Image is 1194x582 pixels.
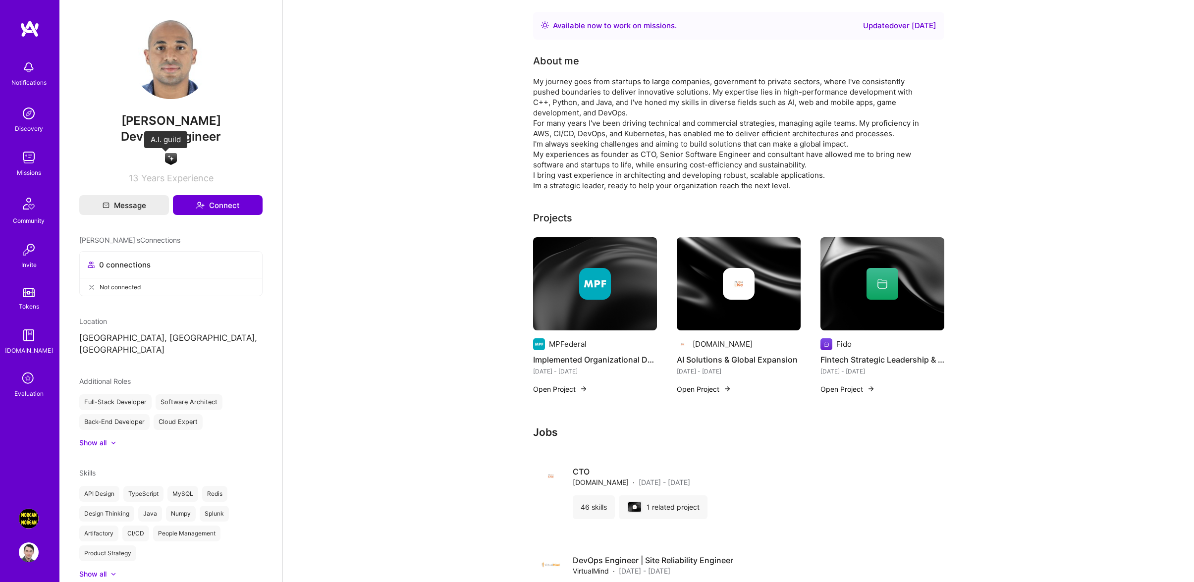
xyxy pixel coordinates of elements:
div: Numpy [166,506,196,522]
div: [DATE] - [DATE] [820,366,944,376]
span: Additional Roles [79,377,131,385]
span: DevOps Engineer [121,129,221,144]
h4: AI Solutions & Global Expansion [677,353,801,366]
i: icon CloseGray [88,283,96,291]
span: Years Experience [141,173,214,183]
h4: DevOps Engineer | Site Reliability Engineer [573,555,733,566]
img: cover [677,237,801,330]
h3: Jobs [533,426,944,438]
div: Missions [17,167,41,178]
p: [GEOGRAPHIC_DATA], [GEOGRAPHIC_DATA], [GEOGRAPHIC_DATA] [79,332,263,356]
a: Morgan & Morgan Case Value Prediction Tool [16,509,41,529]
span: [PERSON_NAME]'s Connections [79,235,180,245]
div: Cloud Expert [154,414,203,430]
img: A.I. guild [165,153,177,165]
span: 0 connections [99,260,151,270]
button: 0 connectionsNot connected [79,251,263,296]
span: Skills [79,469,96,477]
img: arrow-right [867,385,875,393]
div: Evaluation [14,388,44,399]
img: cover [820,237,944,330]
img: Company logo [723,268,755,300]
div: About me [533,53,579,68]
div: Location [79,316,263,326]
img: Company logo [677,338,689,350]
div: 46 skills [573,495,615,519]
div: Updated over [DATE] [863,20,936,32]
div: [DATE] - [DATE] [677,366,801,376]
div: My journey goes from startups to large companies, government to private sectors, where I've consi... [533,76,929,191]
div: Available now to work on missions . [553,20,677,32]
div: Redis [202,486,227,502]
div: Fido [836,339,852,349]
a: User Avatar [16,542,41,562]
span: 13 [129,173,138,183]
img: teamwork [19,148,39,167]
span: · [613,566,615,576]
span: [DATE] - [DATE] [639,477,690,487]
div: [DOMAIN_NAME] [5,345,53,356]
div: Show all [79,438,107,448]
div: Projects [533,211,572,225]
img: Company logo [579,268,611,300]
img: Company logo [820,338,832,350]
button: Open Project [677,384,731,394]
img: User Avatar [19,542,39,562]
span: [DOMAIN_NAME] [573,477,629,487]
img: Company logo [533,338,545,350]
img: Morgan & Morgan Case Value Prediction Tool [19,509,39,529]
div: Design Thinking [79,506,134,522]
div: Invite [21,260,37,270]
span: [PERSON_NAME] [79,113,263,128]
div: MPFederal [549,339,587,349]
h4: CTO [573,466,690,477]
i: icon SelectionTeam [19,370,38,388]
img: Company logo [541,466,561,486]
span: · [633,477,635,487]
div: Software Architect [156,394,222,410]
div: Back-End Developer [79,414,150,430]
img: arrow-right [580,385,588,393]
img: Company logo [633,505,637,509]
span: [DATE] - [DATE] [619,566,670,576]
div: 1 related project [619,495,707,519]
img: bell [19,57,39,77]
img: Invite [19,240,39,260]
div: Community [13,215,45,226]
div: Discovery [15,123,43,134]
div: Product Strategy [79,545,136,561]
div: Splunk [200,506,229,522]
button: Message [79,195,169,215]
button: Open Project [533,384,588,394]
div: Java [138,506,162,522]
div: [DOMAIN_NAME] [693,339,753,349]
div: Full-Stack Developer [79,394,152,410]
img: logo [20,20,40,38]
h4: Fintech Strategic Leadership & Backend Architecture [820,353,944,366]
img: tokens [23,288,35,297]
img: Community [17,192,41,215]
div: People Management [153,526,220,541]
img: cover [628,502,641,512]
div: Show all [79,569,107,579]
i: icon Collaborator [88,261,95,268]
div: MySQL [167,486,198,502]
span: VirtualMind [573,566,609,576]
div: CI/CD [122,526,149,541]
img: discovery [19,104,39,123]
div: Notifications [11,77,47,88]
button: Connect [173,195,263,215]
div: API Design [79,486,119,502]
img: User Avatar [131,20,211,99]
button: Open Project [820,384,875,394]
img: arrow-right [723,385,731,393]
div: Artifactory [79,526,118,541]
img: cover [533,237,657,330]
img: Company logo [541,555,561,575]
span: Not connected [100,282,141,292]
img: Availability [541,21,549,29]
i: icon Connect [196,201,205,210]
h4: Implemented Organizational DevSecOps [533,353,657,366]
div: [DATE] - [DATE] [533,366,657,376]
i: icon Mail [103,202,109,209]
